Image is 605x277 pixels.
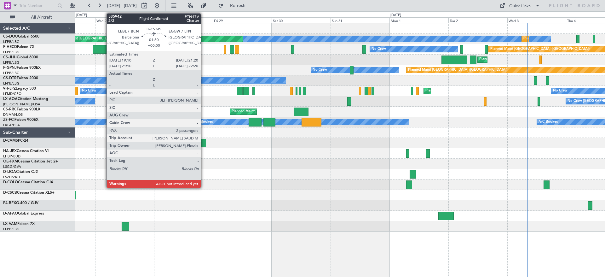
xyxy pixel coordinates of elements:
span: CS-DTR [3,76,17,80]
a: D-IJOACitation CJ2 [3,170,38,174]
a: F-HECDFalcon 7X [3,45,34,49]
a: LFPB/LBG [3,227,20,232]
div: Quick Links [509,3,531,9]
a: LFPB/LBG [3,50,20,55]
div: Planned Maint [GEOGRAPHIC_DATA] ([GEOGRAPHIC_DATA]) [490,44,590,54]
div: Wed 27 [95,17,154,23]
a: D-CSCBCessna Citation XLS+ [3,191,55,195]
a: LSZH/ZRH [3,175,20,180]
div: Fri 29 [213,17,272,23]
span: CS-JHH [3,56,17,59]
span: F-HECD [3,45,17,49]
button: Quick Links [497,1,543,11]
span: F-GPNJ [3,66,17,70]
div: A/C Booked [193,117,213,127]
span: [DATE] - [DATE] [107,3,137,9]
div: Planned Maint [GEOGRAPHIC_DATA] ([GEOGRAPHIC_DATA]) [479,55,579,64]
div: No Crew [372,44,386,54]
a: HA-JEXCessna Citation VI [3,149,49,153]
div: Mon 1 [389,17,448,23]
a: LFPB/LBG [3,71,20,75]
a: CS-JHHGlobal 6000 [3,56,38,59]
a: OE-FXMCessna Citation Jet 2+ [3,160,58,163]
div: No Crew [553,86,568,96]
div: No Crew [313,65,327,75]
span: Refresh [225,3,251,8]
span: LX-VAM [3,222,17,226]
a: LSGG/GVA [3,164,21,169]
div: Wed 3 [507,17,566,23]
span: All Aircraft [16,15,66,20]
a: LFPB/LBG [3,81,20,86]
span: D-AFAO [3,212,18,215]
div: Planned Maint [GEOGRAPHIC_DATA] ([GEOGRAPHIC_DATA]) [55,34,154,44]
a: DNMM/LOS [3,112,23,117]
div: Sat 30 [272,17,331,23]
span: ZS-FCI [3,118,14,122]
a: LX-AOACitation Mustang [3,97,48,101]
span: OE-FXM [3,160,18,163]
a: ZS-FCIFalcon 900EX [3,118,38,122]
span: D-IJOA [3,170,16,174]
span: CS-RRC [3,108,17,111]
a: CS-DOUGlobal 6500 [3,35,39,38]
div: Tue 2 [448,17,507,23]
span: P4-BFX [3,201,16,205]
a: FALA/HLA [3,123,20,127]
div: A/C Booked [539,117,558,127]
div: Planned Maint Nice ([GEOGRAPHIC_DATA]) [425,86,496,96]
a: LFMD/CEQ [3,91,21,96]
a: [PERSON_NAME]/QSA [3,102,40,107]
span: CS-DOU [3,35,18,38]
a: CS-RRCFalcon 900LX [3,108,40,111]
a: LHBP/BUD [3,154,20,159]
a: 9H-LPZLegacy 500 [3,87,36,91]
a: D-CVMSPC-24 [3,139,28,143]
a: P4-BFXG-400 / G-IV [3,201,38,205]
div: No Crew [82,86,96,96]
a: CS-DTRFalcon 2000 [3,76,38,80]
a: D-AFAOGlobal Express [3,212,44,215]
button: All Aircraft [7,12,68,22]
input: Trip Number [19,1,55,10]
span: 9H-LPZ [3,87,16,91]
a: LX-VAMFalcon 7X [3,222,35,226]
div: Planned Maint [GEOGRAPHIC_DATA] ([GEOGRAPHIC_DATA]) [232,107,331,116]
span: LX-AOA [3,97,18,101]
a: LFPB/LBG [3,60,20,65]
span: D-CSCB [3,191,17,195]
div: [DATE] [76,13,87,18]
button: Refresh [215,1,253,11]
div: Sun 31 [331,17,389,23]
a: F-GPNJFalcon 900EX [3,66,41,70]
span: HA-JEX [3,149,17,153]
a: LFPB/LBG [3,39,20,44]
span: D-COLO [3,180,18,184]
span: D-CVMS [3,139,18,143]
div: [DATE] [390,13,401,18]
a: D-COLOCessna Citation CJ4 [3,180,53,184]
div: Planned Maint [GEOGRAPHIC_DATA] ([GEOGRAPHIC_DATA]) [408,65,507,75]
div: Thu 28 [154,17,213,23]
